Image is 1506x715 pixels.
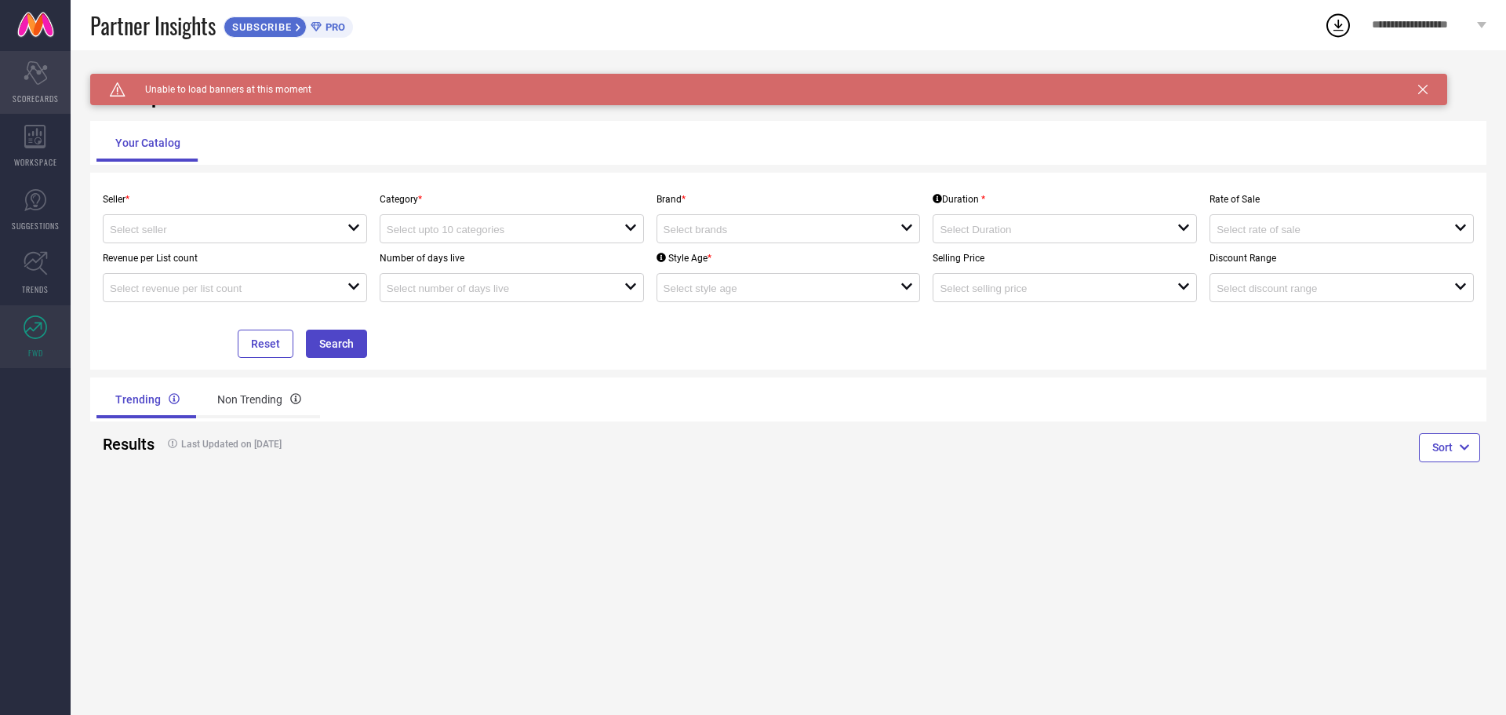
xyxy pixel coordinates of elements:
input: Select seller [110,224,324,235]
input: Select Duration [940,224,1154,235]
span: SUBSCRIBE [224,21,296,33]
div: Open download list [1324,11,1352,39]
h2: Results [103,435,147,454]
button: Search [306,330,367,358]
span: SCORECARDS [13,93,59,104]
span: TRENDS [22,283,49,295]
input: Select number of days live [387,283,601,294]
p: Seller [103,194,367,205]
input: Select rate of sale [1217,224,1431,235]
p: Rate of Sale [1210,194,1474,205]
span: Partner Insights [90,9,216,42]
p: Discount Range [1210,253,1474,264]
button: Sort [1419,433,1480,461]
input: Select brands [664,224,878,235]
span: FWD [28,347,43,359]
span: PRO [322,21,345,33]
span: Unable to load banners at this moment [125,84,311,95]
input: Select upto 10 categories [387,224,601,235]
div: Trending [96,381,198,418]
p: Selling Price [933,253,1197,264]
div: Non Trending [198,381,320,418]
input: Select selling price [940,283,1154,294]
p: Revenue per List count [103,253,367,264]
div: Your Catalog [96,124,199,162]
input: Select revenue per list count [110,283,324,294]
input: Select discount range [1217,283,1431,294]
h4: Last Updated on [DATE] [160,439,718,450]
input: Select style age [664,283,878,294]
p: Category [380,194,644,205]
div: Duration [933,194,985,205]
span: SUGGESTIONS [12,220,60,232]
p: Brand [657,194,921,205]
div: Style Age [657,253,711,264]
span: WORKSPACE [14,156,57,168]
p: Number of days live [380,253,644,264]
a: SUBSCRIBEPRO [224,13,353,38]
button: Reset [238,330,293,358]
